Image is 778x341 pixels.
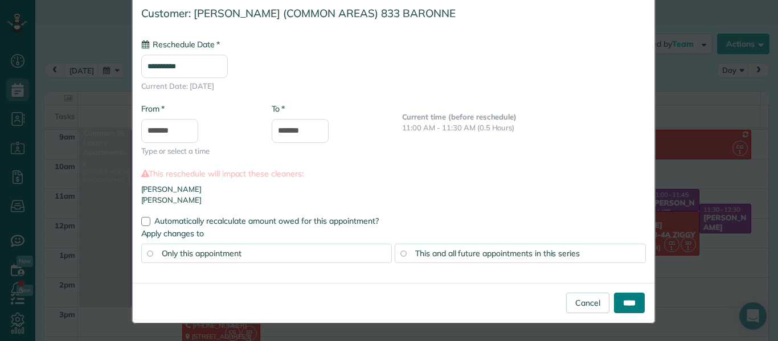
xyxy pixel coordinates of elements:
[141,184,646,195] li: [PERSON_NAME]
[141,228,646,239] label: Apply changes to
[141,103,165,114] label: From
[141,146,255,157] span: Type or select a time
[147,250,153,256] input: Only this appointment
[402,112,517,121] b: Current time (before reschedule)
[141,195,646,206] li: [PERSON_NAME]
[141,81,646,92] span: Current Date: [DATE]
[415,248,580,258] span: This and all future appointments in this series
[154,216,379,226] span: Automatically recalculate amount owed for this appointment?
[141,168,646,179] label: This reschedule will impact these cleaners:
[402,122,646,133] p: 11:00 AM - 11:30 AM (0.5 Hours)
[141,39,220,50] label: Reschedule Date
[141,7,646,19] h4: Customer: [PERSON_NAME] (COMMON AREAS) 833 BARONNE
[272,103,285,114] label: To
[400,250,406,256] input: This and all future appointments in this series
[566,293,609,313] a: Cancel
[162,248,241,258] span: Only this appointment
